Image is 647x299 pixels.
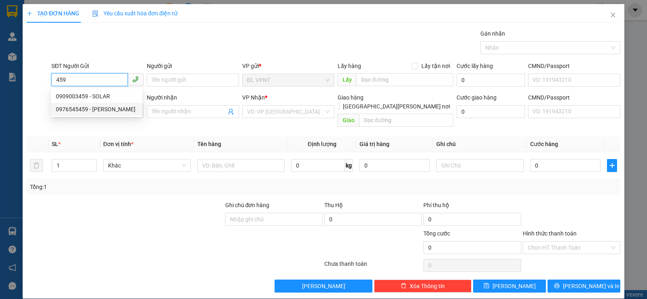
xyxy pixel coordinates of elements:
input: Dọc đường [359,114,454,127]
span: [PERSON_NAME] và In [563,282,620,291]
span: up [90,161,95,165]
span: Giao hàng [338,94,364,101]
button: deleteXóa Thông tin [374,280,472,293]
span: Khác [108,159,186,172]
span: TẠO ĐƠN HÀNG [27,10,79,17]
span: Decrease Value [87,165,96,172]
span: Giá trị hàng [359,141,389,147]
label: Ghi chú đơn hàng [225,202,270,208]
span: plus [607,162,617,169]
th: Ghi chú [433,136,527,152]
div: 0909003459 - SOLAR [51,90,142,103]
span: Đơn vị tính [103,141,133,147]
li: (c) 2017 [68,38,111,49]
span: ĐL VPNT [247,74,330,86]
span: VP Nhận [242,94,265,101]
div: Người nhận [147,93,239,102]
label: Gán nhãn [480,30,505,37]
span: user-add [228,108,234,115]
div: VP gửi [242,61,334,70]
label: Hình thức thanh toán [523,230,577,237]
span: Định lượng [308,141,336,147]
span: SL [52,141,58,147]
div: 0909003459 - SOLAR [56,92,137,101]
img: logo.jpg [88,10,107,30]
b: Gửi khách hàng [50,12,80,50]
b: Phúc An Express [10,52,42,104]
button: [PERSON_NAME] [275,280,372,293]
img: icon [92,11,99,17]
span: phone [132,76,139,83]
button: delete [30,159,43,172]
b: [DOMAIN_NAME] [68,31,111,37]
span: down [90,166,95,171]
span: [GEOGRAPHIC_DATA][PERSON_NAME] nơi [340,102,453,111]
input: Cước lấy hàng [457,74,525,87]
span: [PERSON_NAME] [302,282,345,291]
span: Tổng cước [423,230,450,237]
span: Tên hàng [197,141,221,147]
div: SĐT Người Gửi [51,61,144,70]
div: Chưa thanh toán [323,259,423,274]
input: Ghi chú đơn hàng [225,213,323,226]
div: Tổng: 1 [30,182,250,191]
div: Phí thu hộ [423,201,521,213]
label: Cước lấy hàng [457,63,493,69]
button: save[PERSON_NAME] [473,280,546,293]
div: 0976545459 - KHÁNH [51,103,142,116]
span: Xóa Thông tin [410,282,445,291]
div: CMND/Passport [528,61,620,70]
span: Thu Hộ [324,202,343,208]
div: Người gửi [147,61,239,70]
span: Yêu cầu xuất hóa đơn điện tử [92,10,178,17]
span: Giao [338,114,359,127]
span: Lấy [338,73,356,86]
span: delete [401,283,406,289]
div: CMND/Passport [528,93,620,102]
span: Lấy tận nơi [418,61,453,70]
input: 0 [359,159,430,172]
input: Ghi Chú [436,159,524,172]
label: Cước giao hàng [457,94,497,101]
input: Dọc đường [356,73,454,86]
span: printer [554,283,560,289]
span: [PERSON_NAME] [493,282,536,291]
input: Cước giao hàng [457,105,525,118]
input: VD: Bàn, Ghế [197,159,285,172]
img: logo.jpg [10,10,51,51]
span: save [484,283,489,289]
span: plus [27,11,32,16]
span: Lấy hàng [338,63,361,69]
span: Cước hàng [530,141,558,147]
button: printer[PERSON_NAME] và In [548,280,620,293]
span: Increase Value [87,159,96,165]
button: Close [602,4,624,27]
div: 0976545459 - [PERSON_NAME] [56,105,137,114]
span: close [610,12,616,18]
button: plus [607,159,617,172]
span: kg [345,159,353,172]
